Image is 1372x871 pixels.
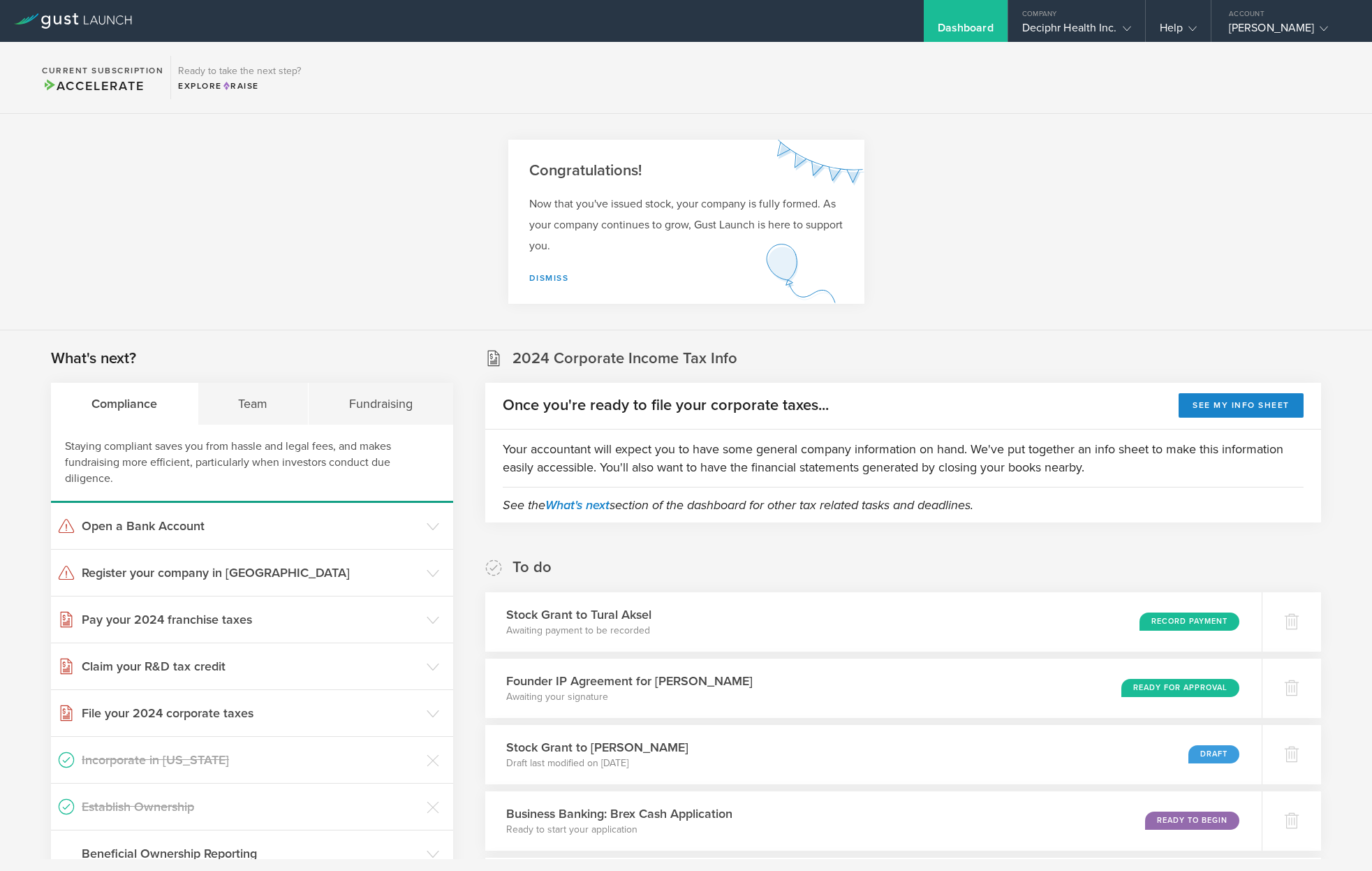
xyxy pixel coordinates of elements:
[545,497,610,513] a: What's next
[51,383,198,425] div: Compliance
[506,756,688,770] p: Draft last modified on [DATE]
[222,81,259,91] span: Raise
[506,672,753,690] h3: Founder IP Agreement for [PERSON_NAME]
[82,564,420,582] h3: Register your company in [GEOGRAPHIC_DATA]
[1160,21,1197,42] div: Help
[512,557,552,578] h2: To do
[503,497,973,513] em: See the section of the dashboard for other tax related tasks and deadlines.
[82,704,420,722] h3: File your 2024 corporate taxes
[1121,679,1239,697] div: Ready for Approval
[529,161,843,181] h2: Congratulations!
[1188,745,1239,763] div: Draft
[1022,21,1131,42] div: Deciphr Health Inc.
[938,21,994,42] div: Dashboard
[178,66,301,76] h3: Ready to take the next step?
[1179,393,1304,418] button: See my info sheet
[485,725,1262,784] div: Stock Grant to [PERSON_NAME]Draft last modified on [DATE]Draft
[42,78,144,94] span: Accelerate
[198,383,309,425] div: Team
[506,606,651,624] h3: Stock Grant to Tural Aksel
[42,66,163,75] h2: Current Subscription
[1229,21,1348,42] div: [PERSON_NAME]
[82,517,420,535] h3: Open a Bank Account
[506,738,688,756] h3: Stock Grant to [PERSON_NAME]
[82,751,420,769] h3: Incorporate in [US_STATE]
[1139,613,1239,631] div: Record Payment
[485,659,1262,718] div: Founder IP Agreement for [PERSON_NAME]Awaiting your signatureReady for Approval
[506,690,753,704] p: Awaiting your signature
[503,440,1304,476] p: Your accountant will expect you to have some general company information on hand. We've put toget...
[512,349,737,369] h2: 2024 Corporate Income Tax Info
[178,80,301,92] div: Explore
[82,844,420,863] h3: Beneficial Ownership Reporting
[51,349,136,369] h2: What's next?
[529,193,843,256] p: Now that you've issued stock, your company is fully formed. As your company continues to grow, Gu...
[1145,812,1239,830] div: Ready to Begin
[485,592,1262,652] div: Stock Grant to Tural AkselAwaiting payment to be recordedRecord Payment
[51,425,453,503] div: Staying compliant saves you from hassle and legal fees, and makes fundraising more efficient, par...
[82,798,420,816] h3: Establish Ownership
[529,273,569,283] a: Dismiss
[309,383,453,425] div: Fundraising
[82,657,420,675] h3: Claim your R&D tax credit
[506,805,732,823] h3: Business Banking: Brex Cash Application
[506,624,651,638] p: Awaiting payment to be recorded
[503,395,829,416] h2: Once you're ready to file your corporate taxes...
[82,610,420,629] h3: Pay your 2024 franchise taxes
[485,791,1262,851] div: Business Banking: Brex Cash ApplicationReady to start your applicationReady to Begin
[506,823,732,837] p: Ready to start your application
[170,56,308,99] div: Ready to take the next step?ExploreRaise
